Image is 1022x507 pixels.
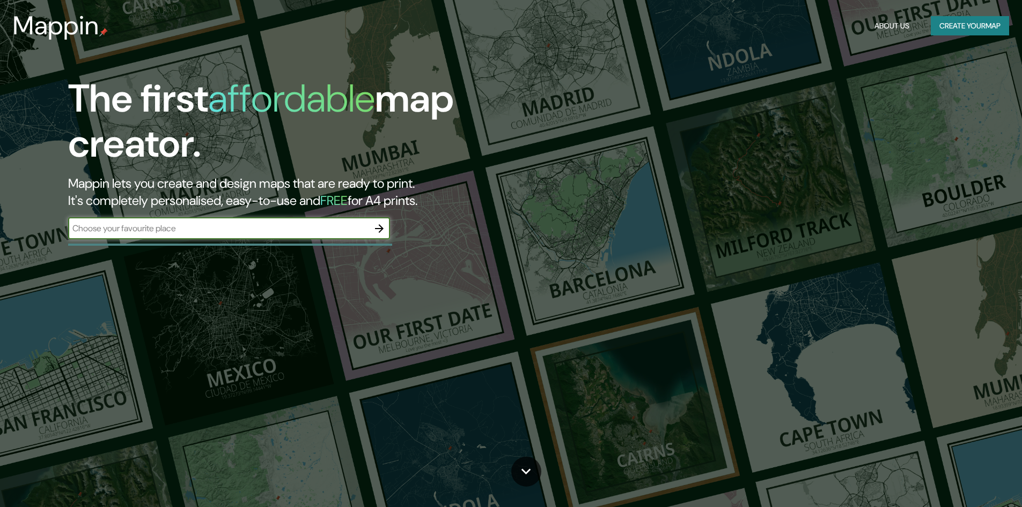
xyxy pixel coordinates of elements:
button: About Us [870,16,914,36]
h3: Mappin [13,11,99,41]
h2: Mappin lets you create and design maps that are ready to print. It's completely personalised, eas... [68,175,579,209]
h1: affordable [208,74,375,123]
img: mappin-pin [99,28,108,36]
h5: FREE [320,192,348,209]
input: Choose your favourite place [68,222,369,234]
h1: The first map creator. [68,76,579,175]
button: Create yourmap [931,16,1009,36]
